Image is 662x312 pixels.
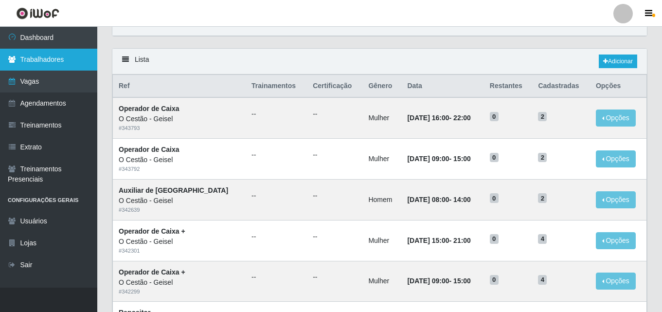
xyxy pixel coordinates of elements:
th: Certificação [307,75,362,98]
button: Opções [596,191,636,208]
time: 14:00 [453,196,471,203]
ul: -- [251,109,301,119]
th: Data [401,75,483,98]
span: 0 [490,153,499,163]
strong: - [407,237,470,244]
td: Mulher [362,261,401,302]
button: Opções [596,110,636,127]
strong: Operador de Caixa [119,146,179,153]
div: # 343793 [119,124,240,132]
div: O Cestão - Geisel [119,237,240,247]
div: Lista [112,49,647,74]
strong: - [407,114,470,122]
time: 21:00 [453,237,471,244]
span: 0 [490,275,499,285]
strong: Auxiliar de [GEOGRAPHIC_DATA] [119,186,228,194]
ul: -- [313,232,357,242]
span: 2 [538,112,547,122]
time: [DATE] 15:00 [407,237,449,244]
ul: -- [251,150,301,160]
ul: -- [313,272,357,282]
button: Opções [596,273,636,290]
button: Opções [596,150,636,167]
ul: -- [251,191,301,201]
div: O Cestão - Geisel [119,114,240,124]
span: 2 [538,193,547,203]
span: 4 [538,234,547,244]
strong: Operador de Caixa + [119,227,185,235]
td: Mulher [362,97,401,138]
th: Gênero [362,75,401,98]
a: Adicionar [599,55,637,68]
td: Mulher [362,139,401,180]
div: O Cestão - Geisel [119,196,240,206]
th: Trainamentos [246,75,307,98]
th: Cadastradas [532,75,590,98]
th: Opções [590,75,647,98]
strong: Operador de Caixa [119,105,179,112]
th: Ref [113,75,246,98]
span: 2 [538,153,547,163]
div: O Cestão - Geisel [119,277,240,288]
span: 0 [490,193,499,203]
th: Restantes [484,75,533,98]
div: O Cestão - Geisel [119,155,240,165]
ul: -- [251,272,301,282]
span: 0 [490,112,499,122]
time: 15:00 [453,155,471,163]
strong: - [407,155,470,163]
span: 0 [490,234,499,244]
span: 4 [538,275,547,285]
strong: - [407,196,470,203]
ul: -- [313,150,357,160]
time: [DATE] 09:00 [407,155,449,163]
time: [DATE] 09:00 [407,277,449,285]
strong: Operador de Caixa + [119,268,185,276]
strong: - [407,277,470,285]
div: # 342639 [119,206,240,214]
button: Opções [596,232,636,249]
time: 15:00 [453,277,471,285]
time: 22:00 [453,114,471,122]
img: CoreUI Logo [16,7,59,19]
time: [DATE] 08:00 [407,196,449,203]
ul: -- [251,232,301,242]
ul: -- [313,109,357,119]
div: # 342301 [119,247,240,255]
td: Homem [362,179,401,220]
ul: -- [313,191,357,201]
time: [DATE] 16:00 [407,114,449,122]
div: # 342299 [119,288,240,296]
td: Mulher [362,220,401,261]
div: # 343792 [119,165,240,173]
